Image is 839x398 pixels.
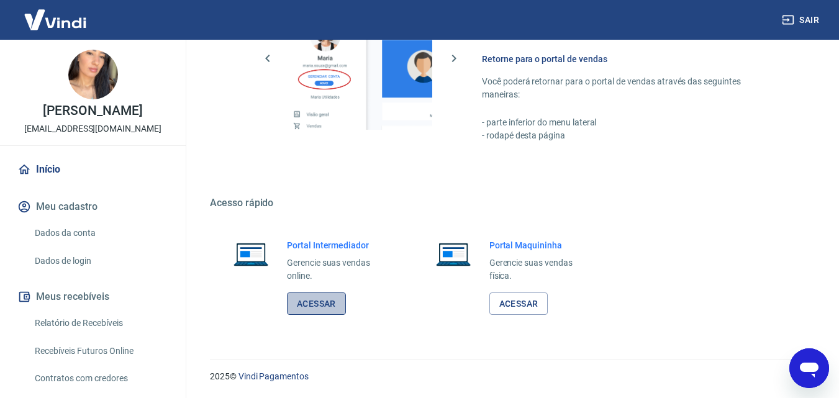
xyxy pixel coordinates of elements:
p: Gerencie suas vendas física. [489,256,592,283]
a: Recebíveis Futuros Online [30,338,171,364]
a: Início [15,156,171,183]
img: Imagem de um notebook aberto [225,239,277,269]
a: Dados de login [30,248,171,274]
h6: Retorne para o portal de vendas [482,53,779,65]
p: [EMAIL_ADDRESS][DOMAIN_NAME] [24,122,161,135]
button: Meus recebíveis [15,283,171,310]
img: Vindi [15,1,96,38]
a: Relatório de Recebíveis [30,310,171,336]
iframe: Botão para abrir a janela de mensagens [789,348,829,388]
p: - rodapé desta página [482,129,779,142]
h6: Portal Maquininha [489,239,592,251]
a: Dados da conta [30,220,171,246]
button: Meu cadastro [15,193,171,220]
h6: Portal Intermediador [287,239,390,251]
p: Você poderá retornar para o portal de vendas através das seguintes maneiras: [482,75,779,101]
h5: Acesso rápido [210,197,809,209]
p: 2025 © [210,370,809,383]
p: - parte inferior do menu lateral [482,116,779,129]
img: Imagem de um notebook aberto [427,239,479,269]
a: Vindi Pagamentos [238,371,309,381]
button: Sair [779,9,824,32]
a: Contratos com credores [30,366,171,391]
a: Acessar [489,292,548,315]
img: 359093d4-0516-47b8-bdde-38bc42cacfb2.jpeg [68,50,118,99]
p: [PERSON_NAME] [43,104,142,117]
a: Acessar [287,292,346,315]
p: Gerencie suas vendas online. [287,256,390,283]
